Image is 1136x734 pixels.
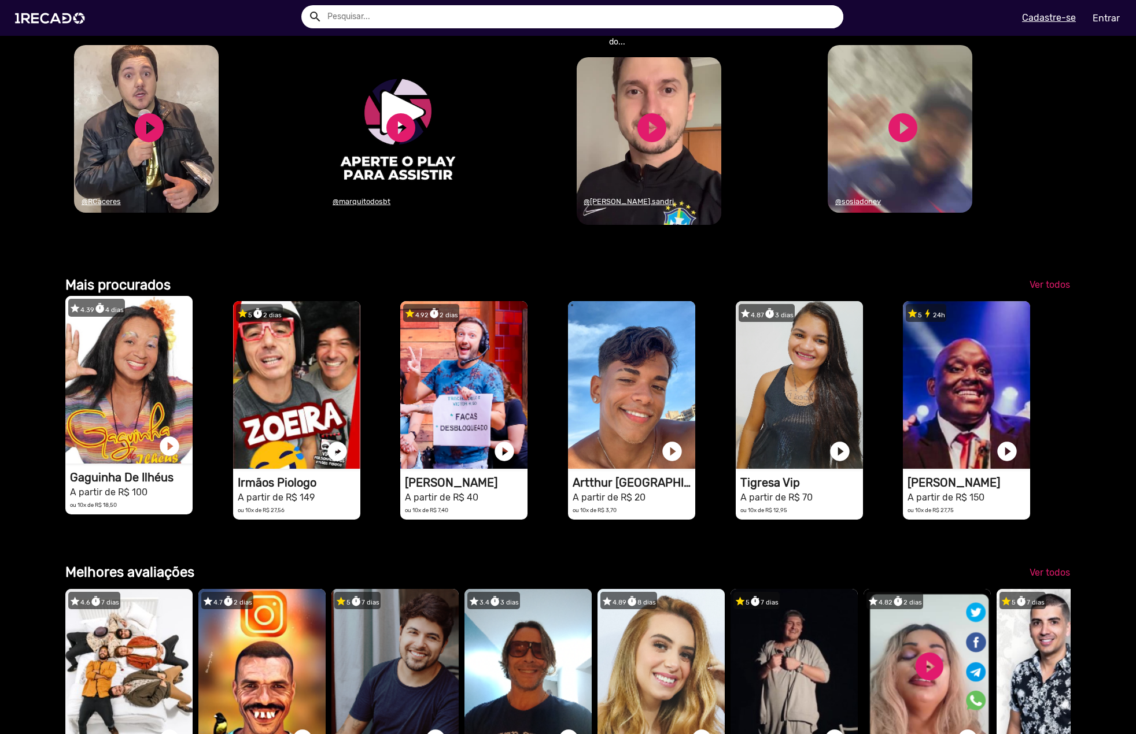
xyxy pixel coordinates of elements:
[65,296,193,464] video: 1RECADO vídeos dedicados para fãs e empresas
[1030,567,1070,578] span: Ver todos
[1030,279,1070,290] span: Ver todos
[577,57,721,225] video: 1RECADO vídeos dedicados para fãs e empresas
[74,45,219,213] video: 1RECADO vídeos dedicados para fãs e empresas
[333,197,390,206] u: @marquitodosbt
[584,197,674,206] u: @[PERSON_NAME].sandri
[609,24,721,48] mat-card-subtitle: Para: Prof [PERSON_NAME] do...
[238,492,315,503] small: A partir de R$ 149
[740,476,863,490] h1: Tigresa Vip
[573,507,617,513] small: ou 10x de R$ 3,70
[132,110,167,145] a: play_circle_filled
[326,45,470,213] video: 1RECADO vídeos dedicados para fãs e empresas
[635,110,669,145] a: play_circle_filled
[1085,8,1127,28] a: Entrar
[70,487,147,498] small: A partir de R$ 100
[383,110,418,145] a: play_circle_filled
[70,470,193,484] h1: Gaguinha De Ilhéus
[304,6,324,26] button: Example home icon
[82,197,121,206] u: @RCaceres
[568,301,695,469] video: 1RECADO vídeos dedicados para fãs e empresas
[573,492,646,503] small: A partir de R$ 20
[405,492,478,503] small: A partir de R$ 40
[326,440,349,463] a: play_circle_filled
[828,440,851,463] a: play_circle_filled
[308,10,322,24] mat-icon: Example home icon
[740,507,787,513] small: ou 10x de R$ 12,95
[828,45,972,213] video: 1RECADO vídeos dedicados para fãs e empresas
[908,476,1030,490] h1: [PERSON_NAME]
[573,476,695,490] h1: Artthur [GEOGRAPHIC_DATA]
[65,564,194,580] b: Melhores avaliações
[908,507,954,513] small: ou 10x de R$ 27,75
[238,476,360,490] h1: Irmãos Piologo
[661,440,684,463] a: play_circle_filled
[319,5,843,28] input: Pesquisar...
[65,277,171,293] b: Mais procurados
[995,440,1019,463] a: play_circle_filled
[158,435,181,458] a: play_circle_filled
[70,502,117,508] small: ou 10x de R$ 18,50
[405,476,528,490] h1: [PERSON_NAME]
[400,301,528,469] video: 1RECADO vídeos dedicados para fãs e empresas
[908,492,984,503] small: A partir de R$ 150
[835,197,881,206] u: @sosiadoney
[740,492,813,503] small: A partir de R$ 70
[405,507,448,513] small: ou 10x de R$ 7,40
[238,507,285,513] small: ou 10x de R$ 27,56
[736,301,863,469] video: 1RECADO vídeos dedicados para fãs e empresas
[233,301,360,469] video: 1RECADO vídeos dedicados para fãs e empresas
[886,110,920,145] a: play_circle_filled
[903,301,1030,469] video: 1RECADO vídeos dedicados para fãs e empresas
[493,440,516,463] a: play_circle_filled
[1022,12,1076,23] u: Cadastre-se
